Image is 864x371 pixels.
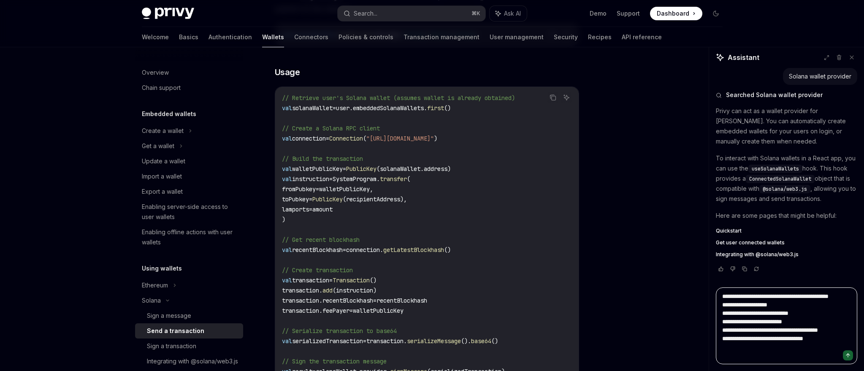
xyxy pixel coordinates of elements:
[490,27,544,47] a: User management
[135,65,243,80] a: Overview
[282,276,292,284] span: val
[135,154,243,169] a: Update a wallet
[444,104,451,112] span: ()
[135,169,243,184] a: Import a wallet
[262,27,284,47] a: Wallets
[329,276,333,284] span: =
[142,8,194,19] img: dark logo
[292,135,326,142] span: connection
[376,297,427,304] span: recentBlockhash
[282,327,397,335] span: // Serialize transaction to base64
[292,276,329,284] span: transaction
[282,216,285,223] span: )
[282,246,292,254] span: val
[716,211,857,221] p: Here are some pages that might be helpful:
[404,27,479,47] a: Transaction management
[292,246,343,254] span: recentBlockhash
[142,171,182,181] div: Import a wallet
[366,135,434,142] span: "[URL][DOMAIN_NAME]"
[471,10,480,17] span: ⌘ K
[491,337,498,345] span: ()
[346,246,383,254] span: connection.
[333,276,370,284] span: Transaction
[588,27,612,47] a: Recipes
[554,27,578,47] a: Security
[309,195,312,203] span: =
[209,27,252,47] a: Authentication
[142,263,182,274] h5: Using wallets
[329,135,363,142] span: Connection
[142,141,174,151] div: Get a wallet
[142,202,238,222] div: Enabling server-side access to user wallets
[716,251,857,258] a: Integrating with @solana/web3.js
[749,176,811,182] span: ConnectedSolanaWallet
[147,326,204,336] div: Send a transaction
[338,6,485,21] button: Search...⌘K
[504,9,521,18] span: Ask AI
[309,206,312,213] span: =
[326,135,329,142] span: =
[147,311,191,321] div: Sign a message
[617,9,640,18] a: Support
[789,72,851,81] div: Solana wallet provider
[444,246,451,254] span: ()
[333,287,376,294] span: (instruction)
[561,92,572,103] button: Ask AI
[282,337,292,345] span: val
[292,104,333,112] span: solanaWallet
[728,52,759,62] span: Assistant
[282,206,309,213] span: lamports
[343,165,346,173] span: =
[380,175,407,183] span: transfer
[383,246,444,254] span: getLatestBlockhash
[407,337,461,345] span: serializeMessage
[434,135,437,142] span: )
[346,165,376,173] span: PublicKey
[622,27,662,47] a: API reference
[142,109,196,119] h5: Embedded wallets
[322,287,333,294] span: add
[282,185,316,193] span: fromPubkey
[282,357,387,365] span: // Sign the transaction message
[282,155,363,162] span: // Build the transaction
[142,83,181,93] div: Chain support
[763,186,807,192] span: @solana/web3.js
[366,337,407,345] span: transaction.
[292,175,329,183] span: instruction
[135,80,243,95] a: Chain support
[294,27,328,47] a: Connectors
[329,175,333,183] span: =
[135,184,243,199] a: Export a wallet
[282,307,349,314] span: transaction.feePayer
[709,7,723,20] button: Toggle dark mode
[333,175,380,183] span: SystemProgram.
[343,246,346,254] span: =
[363,337,366,345] span: =
[282,236,360,244] span: // Get recent blockhash
[135,308,243,323] a: Sign a message
[282,266,353,274] span: // Create transaction
[339,27,393,47] a: Policies & controls
[282,195,309,203] span: toPubkey
[282,297,373,304] span: transaction.recentBlockhash
[142,187,183,197] div: Export a wallet
[336,104,427,112] span: user.embeddedSolanaWallets.
[292,165,343,173] span: walletPublicKey
[282,104,292,112] span: val
[282,125,380,132] span: // Create a Solana RPC client
[135,339,243,354] a: Sign a transaction
[353,307,404,314] span: walletPublicKey
[142,295,161,306] div: Solana
[142,156,185,166] div: Update a wallet
[716,153,857,204] p: To interact with Solana wallets in a React app, you can use the hook. This hook provides a object...
[716,227,742,234] span: Quickstart
[282,287,322,294] span: transaction.
[319,185,373,193] span: walletPublicKey,
[142,68,169,78] div: Overview
[354,8,377,19] div: Search...
[843,350,853,360] button: Send message
[716,91,857,99] button: Searched Solana wallet provider
[142,227,238,247] div: Enabling offline actions with user wallets
[716,227,857,234] a: Quickstart
[752,165,799,172] span: useSolanaWallets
